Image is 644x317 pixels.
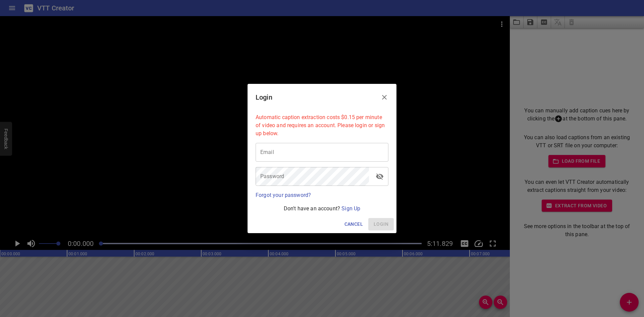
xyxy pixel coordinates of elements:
[368,218,394,230] span: Please enter your email and password above.
[342,218,366,230] button: Cancel
[256,192,311,198] a: Forgot your password?
[376,89,392,105] button: Close
[344,220,363,228] span: Cancel
[341,205,360,212] a: Sign Up
[256,113,388,138] p: Automatic caption extraction costs $0.15 per minute of video and requires an account. Please logi...
[256,92,272,103] h6: Login
[372,168,388,184] button: toggle password visibility
[256,205,388,213] p: Don't have an account?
